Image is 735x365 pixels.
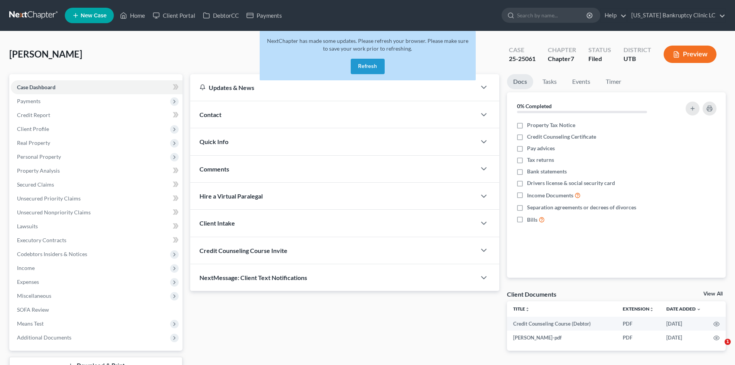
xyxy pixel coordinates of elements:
[588,46,611,54] div: Status
[11,219,182,233] a: Lawsuits
[527,144,555,152] span: Pay advices
[660,317,707,331] td: [DATE]
[11,205,182,219] a: Unsecured Nonpriority Claims
[199,111,221,118] span: Contact
[623,54,651,63] div: UTB
[548,54,576,63] div: Chapter
[267,37,468,52] span: NextChapter has made some updates. Please refresh your browser. Please make sure to save your wor...
[566,74,596,89] a: Events
[149,8,199,22] a: Client Portal
[11,178,182,192] a: Secured Claims
[199,274,307,281] span: NextMessage: Client Text Notifications
[623,306,654,312] a: Extensionunfold_more
[623,46,651,54] div: District
[513,306,530,312] a: Titleunfold_more
[517,103,552,109] strong: 0% Completed
[703,291,723,297] a: View All
[17,320,44,327] span: Means Test
[199,138,228,145] span: Quick Info
[17,195,81,202] span: Unsecured Priority Claims
[9,48,82,59] span: [PERSON_NAME]
[507,290,556,298] div: Client Documents
[527,168,567,175] span: Bank statements
[17,181,54,188] span: Secured Claims
[660,331,707,345] td: [DATE]
[527,156,554,164] span: Tax returns
[17,306,49,313] span: SOFA Review
[666,306,701,312] a: Date Added expand_more
[116,8,149,22] a: Home
[11,108,182,122] a: Credit Report
[525,307,530,312] i: unfold_more
[17,223,38,229] span: Lawsuits
[664,46,716,63] button: Preview
[17,292,51,299] span: Miscellaneous
[527,179,615,187] span: Drivers license & social security card
[509,54,536,63] div: 25-25061
[199,247,287,254] span: Credit Counseling Course Invite
[527,204,636,211] span: Separation agreements or decrees of divorces
[81,13,106,19] span: New Case
[509,46,536,54] div: Case
[17,167,60,174] span: Property Analysis
[507,331,617,345] td: [PERSON_NAME]-pdf
[11,192,182,205] a: Unsecured Priority Claims
[725,339,731,345] span: 1
[588,54,611,63] div: Filed
[627,8,725,22] a: [US_STATE] Bankruptcy Clinic LC
[527,133,596,141] span: Credit Counseling Certificate
[571,55,574,62] span: 7
[617,331,660,345] td: PDF
[507,317,617,331] td: Credit Counseling Course (Debtor)
[17,278,39,285] span: Expenses
[536,74,563,89] a: Tasks
[17,209,91,216] span: Unsecured Nonpriority Claims
[527,121,575,129] span: Property Tax Notice
[199,192,263,200] span: Hire a Virtual Paralegal
[507,74,533,89] a: Docs
[17,112,50,118] span: Credit Report
[17,153,61,160] span: Personal Property
[199,165,229,173] span: Comments
[696,307,701,312] i: expand_more
[17,98,41,104] span: Payments
[709,339,727,357] iframe: Intercom live chat
[600,74,627,89] a: Timer
[617,317,660,331] td: PDF
[243,8,286,22] a: Payments
[199,83,467,92] div: Updates & News
[517,8,588,22] input: Search by name...
[548,46,576,54] div: Chapter
[527,216,537,224] span: Bills
[649,307,654,312] i: unfold_more
[17,251,87,257] span: Codebtors Insiders & Notices
[11,303,182,317] a: SOFA Review
[351,59,385,74] button: Refresh
[527,192,573,199] span: Income Documents
[17,265,35,271] span: Income
[17,126,49,132] span: Client Profile
[11,233,182,247] a: Executory Contracts
[17,334,71,341] span: Additional Documents
[11,80,182,94] a: Case Dashboard
[17,84,56,90] span: Case Dashboard
[199,8,243,22] a: DebtorCC
[199,219,235,227] span: Client Intake
[17,139,50,146] span: Real Property
[601,8,627,22] a: Help
[17,237,66,243] span: Executory Contracts
[11,164,182,178] a: Property Analysis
